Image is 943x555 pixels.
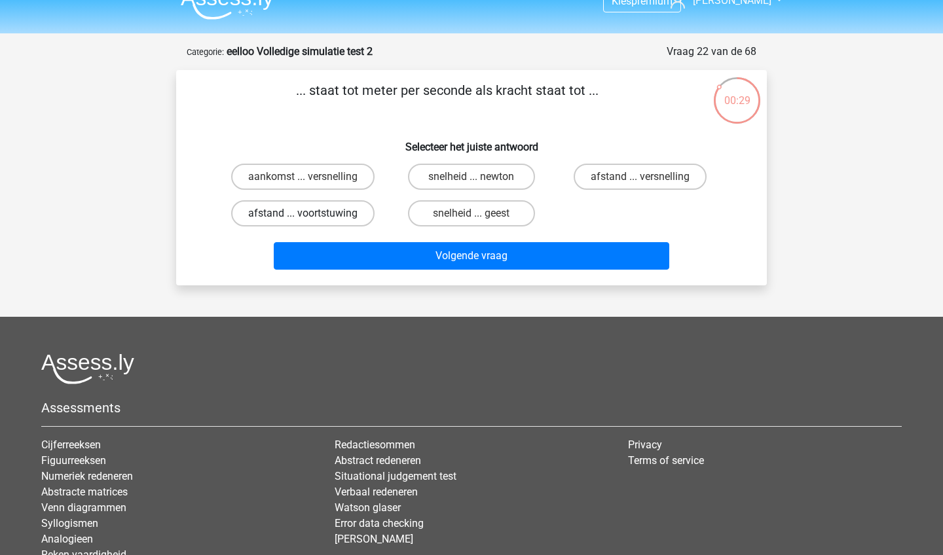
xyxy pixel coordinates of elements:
[667,44,756,60] div: Vraag 22 van de 68
[227,45,373,58] strong: eelloo Volledige simulatie test 2
[231,164,375,190] label: aankomst ... versnelling
[335,486,418,498] a: Verbaal redeneren
[41,470,133,482] a: Numeriek redeneren
[408,164,534,190] label: snelheid ... newton
[197,81,697,120] p: ... staat tot meter per seconde als kracht staat tot ...
[41,439,101,451] a: Cijferreeksen
[187,47,224,57] small: Categorie:
[335,454,421,467] a: Abstract redeneren
[335,533,413,545] a: [PERSON_NAME]
[335,470,456,482] a: Situational judgement test
[274,242,670,270] button: Volgende vraag
[574,164,707,190] label: afstand ... versnelling
[628,454,704,467] a: Terms of service
[41,533,93,545] a: Analogieen
[335,501,401,514] a: Watson glaser
[41,400,902,416] h5: Assessments
[628,439,662,451] a: Privacy
[41,454,106,467] a: Figuurreeksen
[41,501,126,514] a: Venn diagrammen
[41,517,98,529] a: Syllogismen
[335,517,424,529] a: Error data checking
[197,130,746,153] h6: Selecteer het juiste antwoord
[41,486,128,498] a: Abstracte matrices
[408,200,534,226] label: snelheid ... geest
[231,200,375,226] label: afstand ... voortstuwing
[41,353,134,384] img: Assessly logo
[712,76,762,109] div: 00:29
[335,439,415,451] a: Redactiesommen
